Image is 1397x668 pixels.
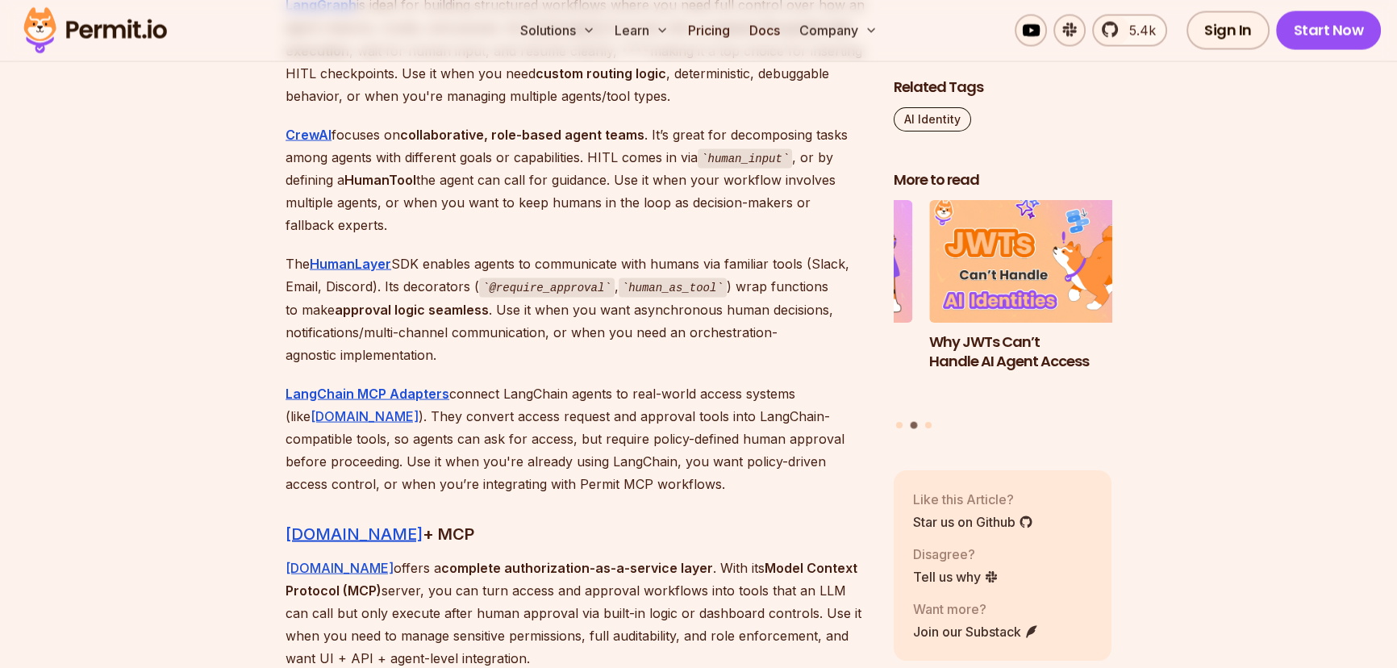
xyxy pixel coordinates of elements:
span: 5.4k [1120,21,1156,40]
h3: Why JWTs Can’t Handle AI Agent Access [929,332,1147,372]
a: HumanLayer [310,256,391,272]
a: Join our Substack [913,621,1039,641]
p: Want more? [913,599,1039,618]
a: Pricing [682,15,736,47]
p: connect LangChain agents to real-world access systems (like ). They convert access request and ap... [286,382,868,495]
h3: The Ultimate Guide to MCP Auth: Identity, Consent, and Agent Security [694,332,912,391]
p: focuses on . It’s great for decomposing tasks among agents with different goals or capabilities. ... [286,123,868,237]
button: Solutions [514,15,602,47]
button: Go to slide 3 [925,422,932,428]
h2: Related Tags [894,77,1111,98]
button: Company [793,15,884,47]
button: Go to slide 2 [911,422,918,429]
a: Start Now [1276,11,1382,50]
button: Go to slide 1 [896,422,903,428]
a: Star us on Github [913,511,1033,531]
li: 1 of 3 [694,200,912,412]
strong: Model Context Protocol (MCP) [286,560,857,599]
a: Sign In [1186,11,1270,50]
code: @require_approval [479,278,615,298]
a: [DOMAIN_NAME] [286,524,423,544]
strong: complete authorization-as-a-service layer [441,560,713,576]
code: human_as_tool [619,278,727,298]
a: LangChain MCP Adapters [286,386,449,402]
a: [DOMAIN_NAME] [311,408,419,424]
h3: + MCP [286,521,868,547]
strong: approval logic seamless [335,302,489,318]
a: [DOMAIN_NAME] [286,560,394,576]
a: AI Identity [894,107,971,132]
img: Permit logo [16,3,174,58]
a: Tell us why [913,566,999,586]
strong: custom routing logic [536,65,666,81]
code: human_input [698,149,792,169]
strong: collaborative, role-based agent teams [400,127,644,143]
img: Why JWTs Can’t Handle AI Agent Access [929,200,1147,323]
button: Learn [608,15,675,47]
div: Posts [894,200,1111,432]
strong: HumanTool [344,172,416,188]
a: CrewAI [286,127,332,143]
p: Like this Article? [913,489,1033,508]
a: The Ultimate Guide to MCP Auth: Identity, Consent, and Agent SecurityThe Ultimate Guide to MCP Au... [694,200,912,412]
a: Docs [743,15,786,47]
li: 2 of 3 [929,200,1147,412]
p: The SDK enables agents to communicate with humans via familiar tools (Slack, Email, Discord). Its... [286,253,868,366]
h2: More to read [894,170,1111,190]
a: 5.4k [1092,15,1167,47]
p: Disagree? [913,544,999,563]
